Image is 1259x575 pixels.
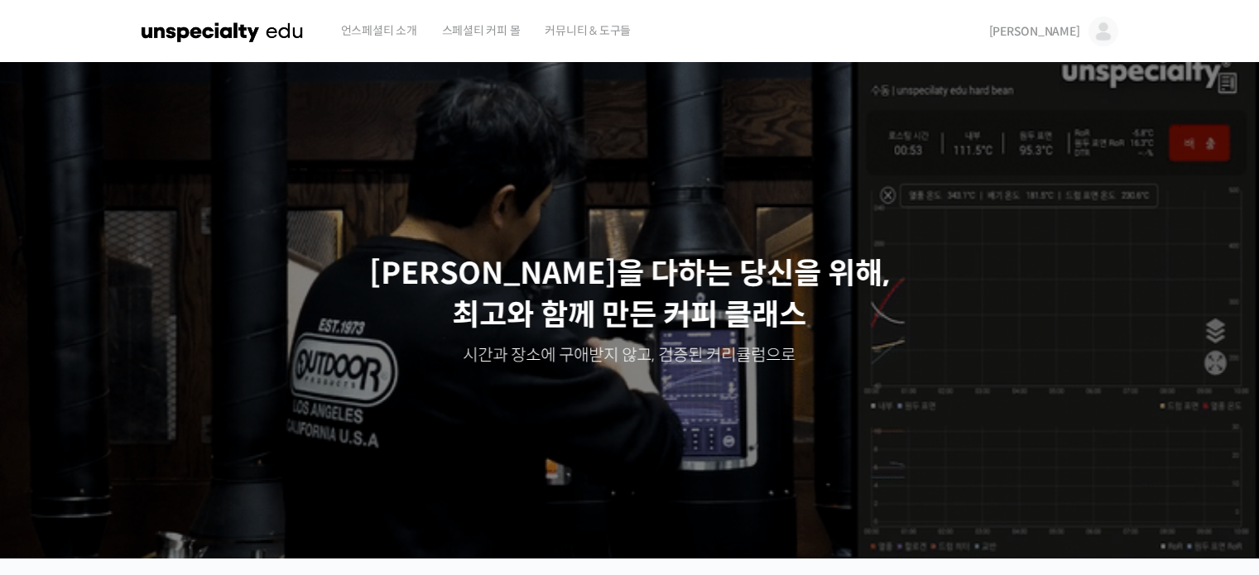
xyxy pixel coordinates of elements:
[989,24,1080,39] span: [PERSON_NAME]
[17,253,1243,337] p: [PERSON_NAME]을 다하는 당신을 위해, 최고와 함께 만든 커피 클래스
[17,344,1243,367] p: 시간과 장소에 구애받지 않고, 검증된 커리큘럼으로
